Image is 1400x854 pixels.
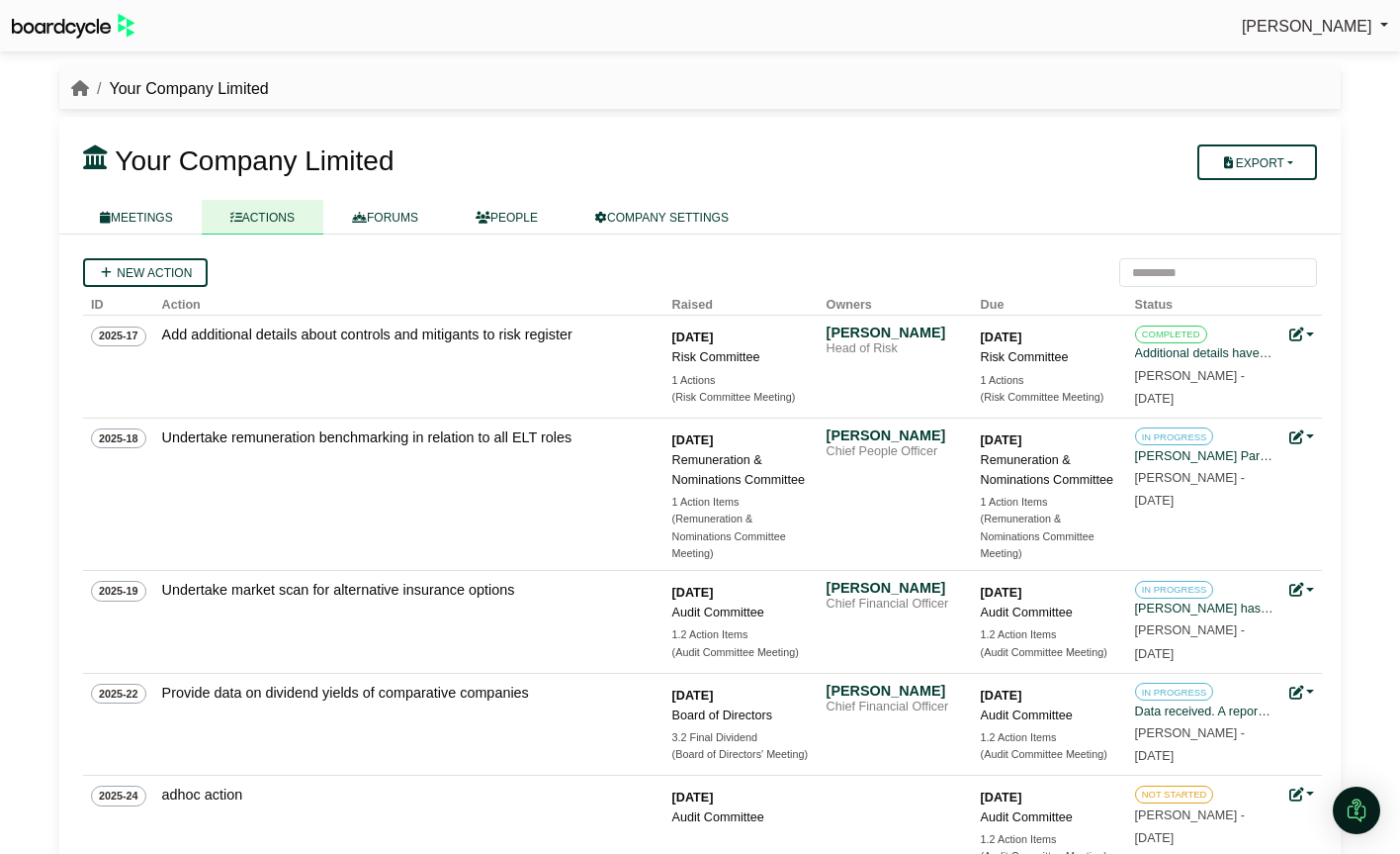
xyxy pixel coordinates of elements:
[1135,623,1245,660] small: [PERSON_NAME] -
[981,450,1119,490] div: Remuneration & Nominations Committee
[981,807,1119,827] div: Audit Committee
[827,597,965,613] div: Chief Financial Officer
[981,328,1119,347] div: [DATE]
[981,626,1119,643] div: 1.2 Action Items
[1333,787,1380,834] div: Open Intercom Messenger
[672,788,811,807] div: [DATE]
[672,347,811,367] div: Risk Committee
[981,644,1119,661] div: (Audit Committee Meeting)
[1135,427,1214,445] span: IN PROGRESS
[981,430,1119,450] div: [DATE]
[1135,749,1175,763] span: [DATE]
[672,729,811,764] a: 3.2 Final Dividend (Board of Directors' Meeting)
[672,372,811,389] div: 1 Actions
[567,200,757,235] a: COMPANY SETTINGS
[981,347,1119,367] div: Risk Committee
[91,581,146,601] span: 2025-19
[1242,14,1388,40] a: [PERSON_NAME]
[672,746,811,763] div: (Board of Directors' Meeting)
[162,427,656,449] div: Undertake remuneration benchmarking in relation to all ELT roles
[827,444,965,460] div: Chief People Officer
[1135,579,1273,660] a: IN PROGRESS [PERSON_NAME] has been engaged to undertake a market scan of available options. [PERS...
[672,686,811,706] div: [DATE]
[89,76,269,102] li: Your Company Limited
[1135,581,1214,599] span: IN PROGRESS
[664,287,819,316] th: Raised
[981,511,1119,562] div: (Remuneration & Nominations Committee Meeting)
[1135,326,1207,343] span: COMPLETED
[827,324,965,341] div: [PERSON_NAME]
[672,706,811,725] div: Board of Directors
[827,427,965,460] a: [PERSON_NAME] Chief People Officer
[162,784,656,807] div: adhoc action
[1135,726,1245,763] small: [PERSON_NAME] -
[981,729,1119,746] div: 1.2 Action Items
[672,328,811,347] div: [DATE]
[1135,784,1273,845] a: NOT STARTED [PERSON_NAME] -[DATE]
[981,706,1119,725] div: Audit Committee
[115,145,394,176] span: Your Company Limited
[1135,494,1175,508] span: [DATE]
[12,14,134,39] img: BoardcycleBlackGreen-aaafeed430059cb809a45853b8cf6d952af9d84e6e89e1f1685b34bfd5cb7d64.svg
[1135,808,1245,845] small: [PERSON_NAME] -
[1135,599,1273,618] div: [PERSON_NAME] has been engaged to undertake a market scan of available options.
[981,583,1119,603] div: [DATE]
[672,494,811,511] div: 1 Action Items
[672,729,811,746] div: 3.2 Final Dividend
[981,788,1119,807] div: [DATE]
[1242,18,1372,35] span: [PERSON_NAME]
[827,579,965,597] div: [PERSON_NAME]
[827,324,965,357] a: [PERSON_NAME] Head of Risk
[672,807,811,827] div: Audit Committee
[91,684,146,704] span: 2025-22
[827,700,965,715] div: Chief Financial Officer
[973,287,1127,316] th: Due
[323,200,447,235] a: FORUMS
[1127,287,1281,316] th: Status
[1135,446,1273,466] div: [PERSON_NAME] Partners has been engaged to undertake the benchmarking exercise.
[83,287,154,316] th: ID
[1197,144,1317,180] button: Export
[672,644,811,661] div: (Audit Committee Meeting)
[672,626,811,661] a: 1.2 Action Items (Audit Committee Meeting)
[672,583,811,603] div: [DATE]
[672,494,811,562] a: 1 Action Items (Remuneration & Nominations Committee Meeting)
[1135,392,1175,406] span: [DATE]
[981,729,1119,764] a: 1.2 Action Items (Audit Committee Meeting)
[827,579,965,613] a: [PERSON_NAME] Chief Financial Officer
[154,287,664,316] th: Action
[827,427,965,444] div: [PERSON_NAME]
[1135,324,1273,405] a: COMPLETED Additional details have been added per Committee request and will be included in the ri...
[981,686,1119,706] div: [DATE]
[981,494,1119,562] a: 1 Action Items (Remuneration & Nominations Committee Meeting)
[1135,683,1214,701] span: IN PROGRESS
[981,626,1119,661] a: 1.2 Action Items (Audit Committee Meeting)
[672,626,811,643] div: 1.2 Action Items
[1135,682,1273,763] a: IN PROGRESS Data received. A report is currently being prepared for the Audit Committee. [PERSON_...
[162,579,656,602] div: Undertake market scan for alternative insurance options
[827,682,965,700] div: [PERSON_NAME]
[83,258,208,287] a: New action
[1135,369,1245,406] small: [PERSON_NAME] -
[981,603,1119,622] div: Audit Committee
[827,682,965,715] a: [PERSON_NAME] Chief Financial Officer
[672,450,811,490] div: Remuneration & Nominations Committee
[672,511,811,562] div: (Remuneration & Nominations Committee Meeting)
[672,372,811,407] a: 1 Actions (Risk Committee Meeting)
[1135,343,1273,363] div: Additional details have been added per Committee request and will be included in the risk registe...
[1135,427,1273,508] a: IN PROGRESS [PERSON_NAME] Partners has been engaged to undertake the benchmarking exercise. [PERS...
[981,746,1119,763] div: (Audit Committee Meeting)
[981,372,1119,389] div: 1 Actions
[162,682,656,705] div: Provide data on dividend yields of comparative companies
[1135,786,1214,804] span: NOT STARTED
[1135,471,1245,508] small: [PERSON_NAME] -
[91,786,146,806] span: 2025-24
[1135,647,1175,661] span: [DATE]
[91,428,146,448] span: 2025-18
[71,76,269,102] nav: breadcrumb
[827,341,965,357] div: Head of Risk
[672,603,811,622] div: Audit Committee
[91,327,146,346] span: 2025-17
[981,494,1119,511] div: 1 Action Items
[71,200,202,235] a: MEETINGS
